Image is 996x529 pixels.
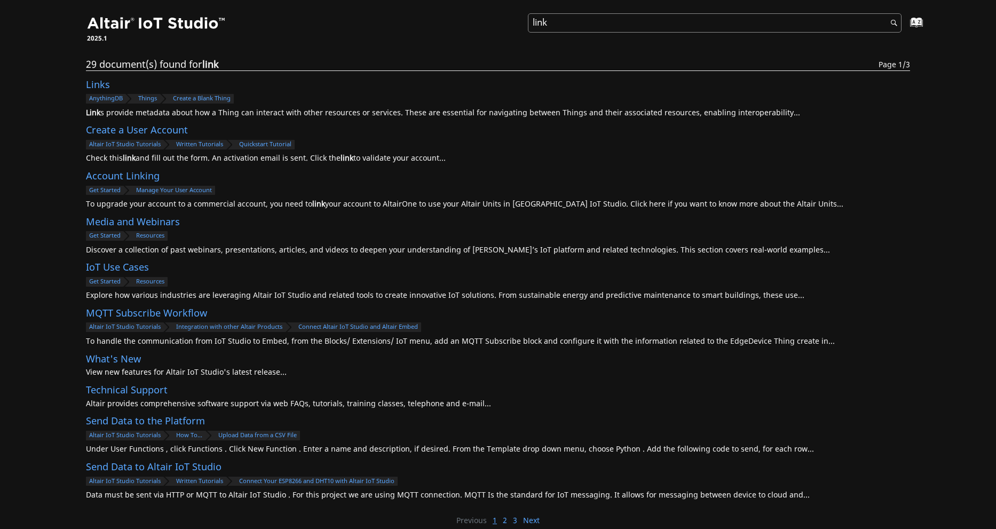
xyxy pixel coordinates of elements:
a: Technical Support [86,383,168,398]
p: 2025.1 [87,34,227,43]
a: Altair IoT Studio Tutorials [86,140,163,149]
a: 2 [500,513,510,529]
div: Check this and fill out the form. An activation email is sent. Click the to validate your account... [86,153,906,164]
span: Link [86,107,100,119]
span: link [312,199,325,210]
div: s provide metadata about how a Thing can interact with other resources or services. These are ess... [86,108,906,119]
a: Get Started [86,231,123,241]
a: Get Started [86,277,123,287]
a: Send Data to the Platform [86,414,205,429]
div: To handle the communication from IoT Studio to Embed, from the Blocks/ Extensions/ IoT menu, add ... [86,336,906,347]
a: Resources [133,231,168,241]
div: 29 document(s) found for [86,60,879,70]
span: link [123,153,136,164]
a: Connect Altair IoT Studio and Altair Embed [296,322,421,332]
a: Integration with other Altair Products [173,322,286,332]
a: 3 [510,513,520,529]
div: Discover a collection of past webinars, presentations, articles, and videos to deepen your unders... [86,245,906,256]
a: Send Data to Altair IoT Studio [86,460,222,475]
a: Connect Your ESP8266 and DHT10 with Altair IoT Studio [236,477,398,486]
a: Upload Data from a CSV File [216,431,300,440]
a: Resources [133,277,168,287]
a: Altair IoT Studio Tutorials [86,431,163,440]
a: Manage Your User Account [133,186,215,195]
div: To upgrade your account to a commercial account, you need to your account to AltairOne to use you... [86,199,906,210]
a: Account Linking [86,169,160,184]
div: Page 1/3 [879,60,910,70]
a: Written Tutorials [173,140,226,149]
a: What's New [86,352,141,367]
a: Altair IoT Studio Tutorials [86,477,163,486]
a: How To... [173,431,205,440]
div: Explore how various industries are leveraging Altair IoT Studio and related tools to create innov... [86,290,906,301]
a: 1 [489,513,500,529]
div: Under User Functions , click Functions . Click New Function . Enter a name and description, if de... [86,444,906,455]
a: AnythingDB [86,94,125,104]
div: View new features for Altair IoT Studio's latest release... [86,367,906,378]
a: Written Tutorials [173,477,226,486]
a: MQTT Subscribe Workflow [86,306,207,321]
div: Data must be sent via HTTP or MQTT to Altair IoT Studio . For this project we are using MQTT conn... [86,490,906,501]
a: Create a User Account [86,123,188,138]
a: IoT Use Cases [86,260,149,275]
a: Media and Webinars [86,215,180,230]
a: Quickstart Tutorial [236,140,295,149]
a: Things [136,94,160,104]
img: Altair IoT Studio [87,15,227,33]
span: link [341,153,353,164]
a: Create a Blank Thing [170,94,234,104]
div: Altair provides comprehensive software support via web FAQs, tutorials, training classes, telepho... [86,399,906,409]
a: Get Started [86,186,123,195]
button: Search [876,13,906,34]
a: Go to index terms page [893,22,917,33]
a: Next [520,513,543,529]
span: link [202,58,219,72]
a: Links [86,78,110,92]
a: Altair IoT Studio Tutorials [86,322,163,332]
input: Search query [528,13,902,33]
